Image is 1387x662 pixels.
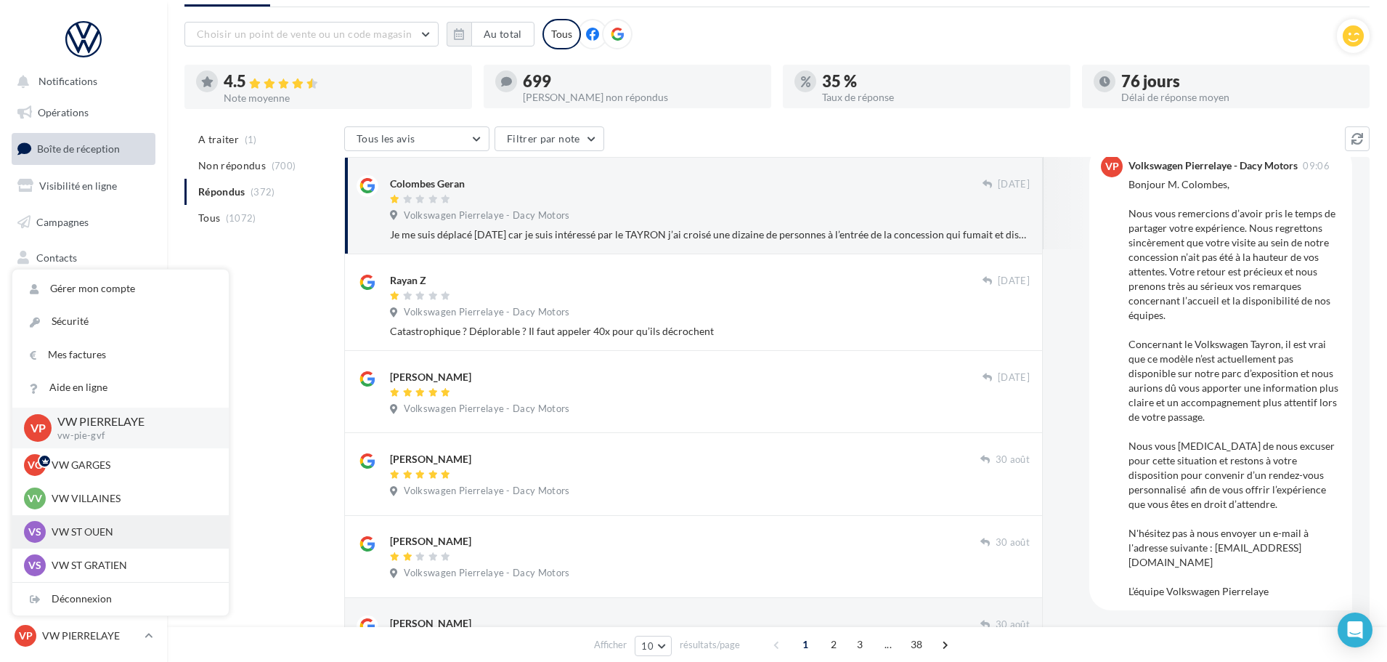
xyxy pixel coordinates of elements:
[37,142,120,155] span: Boîte de réception
[36,251,77,264] span: Contacts
[447,22,534,47] button: Au total
[198,158,266,173] span: Non répondus
[52,558,211,573] p: VW ST GRATIEN
[1338,613,1372,647] div: Open Intercom Messenger
[523,92,760,102] div: [PERSON_NAME] non répondus
[390,177,465,191] div: Colombes Geran
[9,133,158,164] a: Boîte de réception
[52,458,211,472] p: VW GARGES
[245,134,257,145] span: (1)
[9,351,158,394] a: PLV et print personnalisable
[357,132,415,145] span: Tous les avis
[224,73,460,90] div: 4.5
[905,633,929,656] span: 38
[197,28,412,40] span: Choisir un point de vente ou un code magasin
[9,243,158,273] a: Contacts
[39,179,117,192] span: Visibilité en ligne
[9,171,158,201] a: Visibilité en ligne
[12,583,229,615] div: Déconnexion
[998,178,1030,191] span: [DATE]
[542,19,581,49] div: Tous
[1128,161,1298,171] div: Volkswagen Pierrelaye - Dacy Motors
[1128,177,1341,599] div: Bonjour M. Colombes, Nous vous remercions d’avoir pris le temps de partager votre expérience. Nou...
[36,215,89,227] span: Campagnes
[9,315,158,346] a: Calendrier
[12,339,229,371] a: Mes factures
[9,97,158,128] a: Opérations
[523,73,760,89] div: 699
[998,371,1030,384] span: [DATE]
[9,400,158,443] a: Campagnes DataOnDemand
[30,419,46,436] span: VP
[9,279,158,310] a: Médiathèque
[19,629,33,643] span: VP
[38,106,89,118] span: Opérations
[52,491,211,506] p: VW VILLAINES
[28,558,41,573] span: VS
[272,160,296,171] span: (700)
[996,618,1030,631] span: 30 août
[390,534,471,549] div: [PERSON_NAME]
[404,209,569,222] span: Volkswagen Pierrelaye - Dacy Motors
[28,491,42,506] span: VV
[404,403,569,416] span: Volkswagen Pierrelaye - Dacy Motors
[226,212,256,224] span: (1072)
[404,306,569,319] span: Volkswagen Pierrelaye - Dacy Motors
[42,629,139,643] p: VW PIERRELAYE
[184,22,439,47] button: Choisir un point de vente ou un code magasin
[822,92,1059,102] div: Taux de réponse
[38,76,97,88] span: Notifications
[1105,159,1119,174] span: VP
[641,640,654,652] span: 10
[12,305,229,338] a: Sécurité
[404,567,569,580] span: Volkswagen Pierrelaye - Dacy Motors
[495,126,604,151] button: Filtrer par note
[198,132,239,147] span: A traiter
[9,207,158,238] a: Campagnes
[471,22,534,47] button: Au total
[12,371,229,404] a: Aide en ligne
[1121,73,1358,89] div: 76 jours
[344,126,489,151] button: Tous les avis
[404,485,569,498] span: Volkswagen Pierrelaye - Dacy Motors
[680,638,740,652] span: résultats/page
[996,453,1030,467] span: 30 août
[390,370,471,384] div: [PERSON_NAME]
[1303,161,1330,171] span: 09:06
[28,458,42,472] span: VG
[822,633,845,656] span: 2
[822,73,1059,89] div: 35 %
[198,211,220,225] span: Tous
[390,452,471,467] div: [PERSON_NAME]
[594,638,627,652] span: Afficher
[57,413,206,430] p: VW PIERRELAYE
[224,93,460,103] div: Note moyenne
[794,633,817,656] span: 1
[848,633,871,656] span: 3
[52,525,211,539] p: VW ST OUEN
[635,636,672,656] button: 10
[876,633,900,656] span: ...
[996,536,1030,549] span: 30 août
[57,429,206,443] p: vw-pie-gvf
[390,273,426,288] div: Rayan Z
[390,324,1030,339] div: Catastrophique ? Déplorable ? Il faut appeler 40x pour qu’ils décrochent
[390,227,1030,242] div: Je me suis déplacé [DATE] car je suis intéressé par le TAYRON j’ai croisé une dizaine de personne...
[12,622,155,650] a: VP VW PIERRELAYE
[1121,92,1358,102] div: Délai de réponse moyen
[12,273,229,305] a: Gérer mon compte
[28,525,41,539] span: VS
[998,275,1030,288] span: [DATE]
[390,616,471,631] div: [PERSON_NAME]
